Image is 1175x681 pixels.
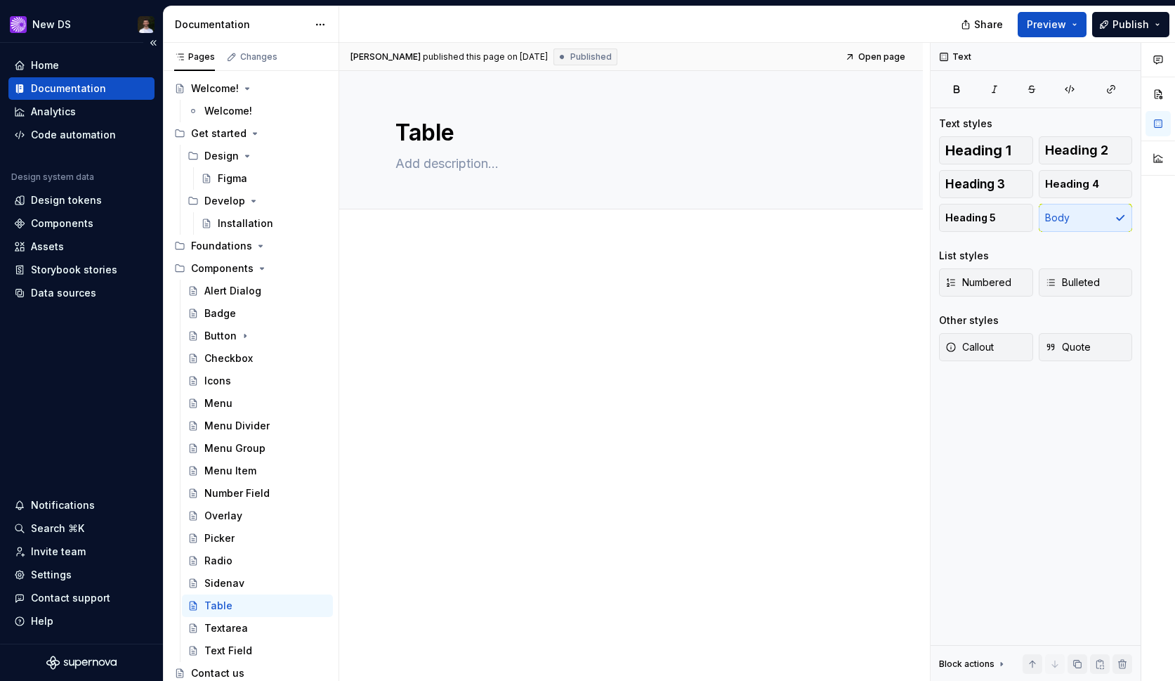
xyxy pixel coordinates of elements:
button: Heading 2 [1039,136,1133,164]
div: Number Field [204,486,270,500]
div: Alert Dialog [204,284,261,298]
button: Heading 3 [939,170,1033,198]
button: Collapse sidebar [143,33,163,53]
a: Documentation [8,77,155,100]
a: Open page [841,47,912,67]
span: Share [974,18,1003,32]
button: Quote [1039,333,1133,361]
span: Open page [858,51,905,63]
div: Welcome! [191,82,239,96]
div: Other styles [939,313,999,327]
a: Figma [195,167,333,190]
a: Icons [182,370,333,392]
div: Storybook stories [31,263,117,277]
div: Pages [174,51,215,63]
a: Alert Dialog [182,280,333,302]
span: [PERSON_NAME] [350,51,421,63]
a: Menu Group [182,437,333,460]
div: Menu Divider [204,419,270,433]
div: Get started [191,127,247,141]
div: Checkbox [204,351,253,365]
div: Figma [218,171,247,186]
div: Welcome! [204,104,252,118]
span: Publish [1112,18,1149,32]
a: Menu [182,392,333,415]
div: Notifications [31,498,95,512]
div: Foundations [191,239,252,253]
button: Publish [1092,12,1169,37]
button: Notifications [8,494,155,517]
a: Storybook stories [8,259,155,281]
div: Settings [31,568,72,582]
img: ea0f8e8f-8665-44dd-b89f-33495d2eb5f1.png [10,16,27,33]
div: Search ⌘K [31,521,84,536]
div: Invite team [31,545,86,559]
span: Heading 3 [945,177,1005,191]
div: Foundations [169,235,333,257]
span: Preview [1027,18,1066,32]
a: Analytics [8,100,155,123]
a: Checkbox [182,347,333,370]
a: Text Field [182,640,333,662]
div: Components [31,216,93,231]
div: Block actions [939,654,1007,674]
div: Documentation [31,82,106,96]
span: Numbered [945,275,1011,290]
div: Text Field [204,644,252,658]
div: Table [204,599,232,613]
div: Badge [204,306,236,320]
span: Published [570,51,612,63]
button: Preview [1018,12,1087,37]
a: Welcome! [182,100,333,122]
span: Callout [945,340,994,354]
a: Home [8,54,155,77]
div: Button [204,329,237,343]
a: Design tokens [8,189,155,212]
button: Heading 5 [939,204,1033,232]
div: Picker [204,531,235,545]
a: Textarea [182,617,333,640]
div: Help [31,614,53,628]
a: Installation [195,212,333,235]
div: Menu Group [204,441,265,455]
a: Code automation [8,124,155,146]
a: Table [182,595,333,617]
a: Overlay [182,505,333,527]
div: Installation [218,216,273,231]
a: Number Field [182,482,333,505]
button: New DSTomas [3,9,160,39]
button: Numbered [939,268,1033,297]
a: Menu Divider [182,415,333,437]
span: Heading 1 [945,143,1011,157]
span: Heading 5 [945,211,996,225]
a: Supernova Logo [46,656,117,670]
button: Bulleted [1039,268,1133,297]
div: published this page on [DATE] [423,51,548,63]
span: Bulleted [1045,275,1100,290]
span: Heading 4 [1045,177,1099,191]
a: Settings [8,564,155,586]
div: Design [204,149,239,163]
div: Design system data [11,171,94,183]
div: Documentation [175,18,308,32]
a: Components [8,212,155,235]
div: Components [169,257,333,280]
a: Picker [182,527,333,550]
div: Icons [204,374,231,388]
div: Radio [204,554,232,568]
div: Menu Item [204,464,256,478]
a: Sidenav [182,572,333,595]
a: Assets [8,235,155,258]
div: Design tokens [31,193,102,207]
img: Tomas [138,16,155,33]
button: Search ⌘K [8,517,155,540]
div: Assets [31,240,64,254]
span: Quote [1045,340,1091,354]
a: Welcome! [169,77,333,100]
div: New DS [32,18,71,32]
div: Components [191,261,254,275]
a: Radio [182,550,333,572]
button: Contact support [8,587,155,609]
button: Help [8,610,155,633]
button: Callout [939,333,1033,361]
